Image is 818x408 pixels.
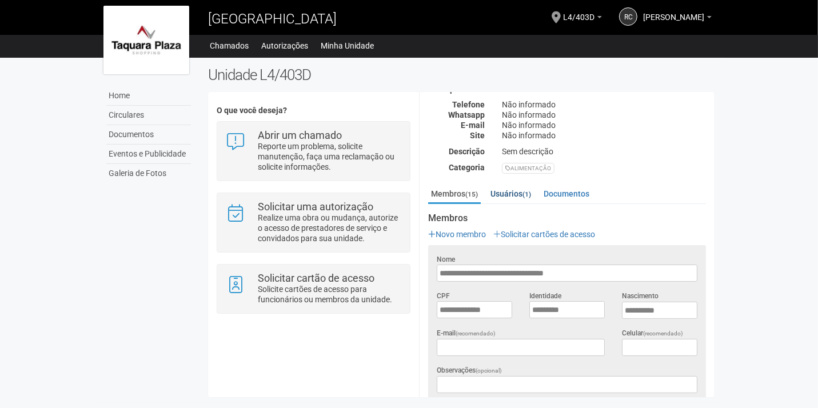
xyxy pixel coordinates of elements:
[217,106,410,115] h4: O que você deseja?
[493,230,595,239] a: Solicitar cartões de acesso
[529,291,561,301] label: Identidade
[321,38,374,54] a: Minha Unidade
[258,213,401,243] p: Realize uma obra ou mudança, autorize o acesso de prestadores de serviço e convidados para sua un...
[493,146,715,157] div: Sem descrição
[258,272,374,284] strong: Solicitar cartão de acesso
[488,185,534,202] a: Usuários(1)
[456,330,496,337] span: (recomendado)
[106,86,191,106] a: Home
[476,367,502,374] span: (opcional)
[437,254,455,265] label: Nome
[226,202,401,243] a: Solicitar uma autorização Realize uma obra ou mudança, autorize o acesso de prestadores de serviç...
[226,130,401,172] a: Abrir um chamado Reporte um problema, solicite manutenção, faça uma reclamação ou solicite inform...
[643,330,683,337] span: (recomendado)
[210,38,249,54] a: Chamados
[522,190,531,198] small: (1)
[493,130,715,141] div: Não informado
[622,328,683,339] label: Celular
[428,230,486,239] a: Novo membro
[208,66,715,83] h2: Unidade L4/403D
[106,164,191,183] a: Galeria de Fotos
[452,100,485,109] strong: Telefone
[563,14,602,23] a: L4/403D
[449,163,485,172] strong: Categoria
[437,328,496,339] label: E-mail
[619,7,637,26] a: RC
[541,185,592,202] a: Documentos
[428,213,706,223] strong: Membros
[465,190,478,198] small: (15)
[258,129,342,141] strong: Abrir um chamado
[106,125,191,145] a: Documentos
[208,11,337,27] span: [GEOGRAPHIC_DATA]
[262,38,309,54] a: Autorizações
[258,141,401,172] p: Reporte um problema, solicite manutenção, faça uma reclamação ou solicite informações.
[563,2,594,22] span: L4/403D
[449,147,485,156] strong: Descrição
[437,365,502,376] label: Observações
[461,121,485,130] strong: E-mail
[493,99,715,110] div: Não informado
[226,273,401,305] a: Solicitar cartão de acesso Solicite cartões de acesso para funcionários ou membros da unidade.
[437,291,450,301] label: CPF
[428,185,481,204] a: Membros(15)
[448,110,485,119] strong: Whatsapp
[493,120,715,130] div: Não informado
[643,14,712,23] a: [PERSON_NAME]
[470,131,485,140] strong: Site
[643,2,704,22] span: RENATA COELHO DO NASCIMENTO
[622,291,659,301] label: Nascimento
[103,6,189,74] img: logo.jpg
[258,284,401,305] p: Solicite cartões de acesso para funcionários ou membros da unidade.
[258,201,373,213] strong: Solicitar uma autorização
[502,163,554,174] div: ALIMENTAÇÃO
[106,106,191,125] a: Circulares
[493,110,715,120] div: Não informado
[106,145,191,164] a: Eventos e Publicidade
